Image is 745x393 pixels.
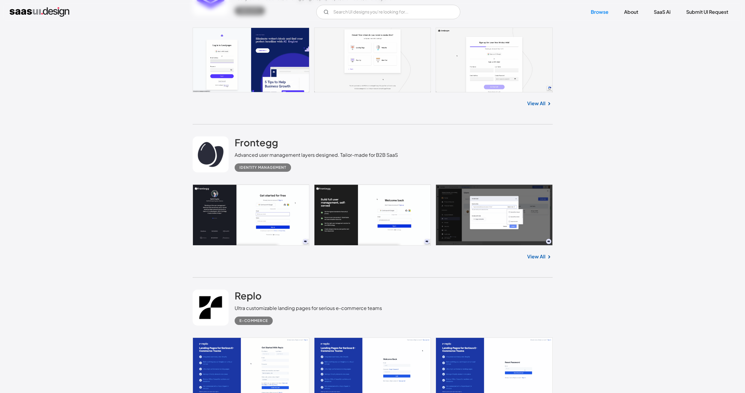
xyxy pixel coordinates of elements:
div: Identity Management [239,164,286,171]
a: View All [527,253,545,260]
a: Submit UI Request [679,5,735,19]
a: SaaS Ai [647,5,678,19]
div: Ultra customizable landing pages for serious e-commerce teams [235,305,382,312]
div: Advanced user management layers designed. Tailor-made for B2B SaaS [235,151,398,159]
a: Frontegg [235,136,278,151]
form: Email Form [316,5,460,19]
a: About [617,5,645,19]
h2: Frontegg [235,136,278,148]
h2: Replo [235,290,262,302]
a: home [10,7,69,17]
a: View All [527,100,545,107]
a: Browse [584,5,616,19]
div: E-commerce [239,317,268,324]
a: Replo [235,290,262,305]
input: Search UI designs you're looking for... [316,5,460,19]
